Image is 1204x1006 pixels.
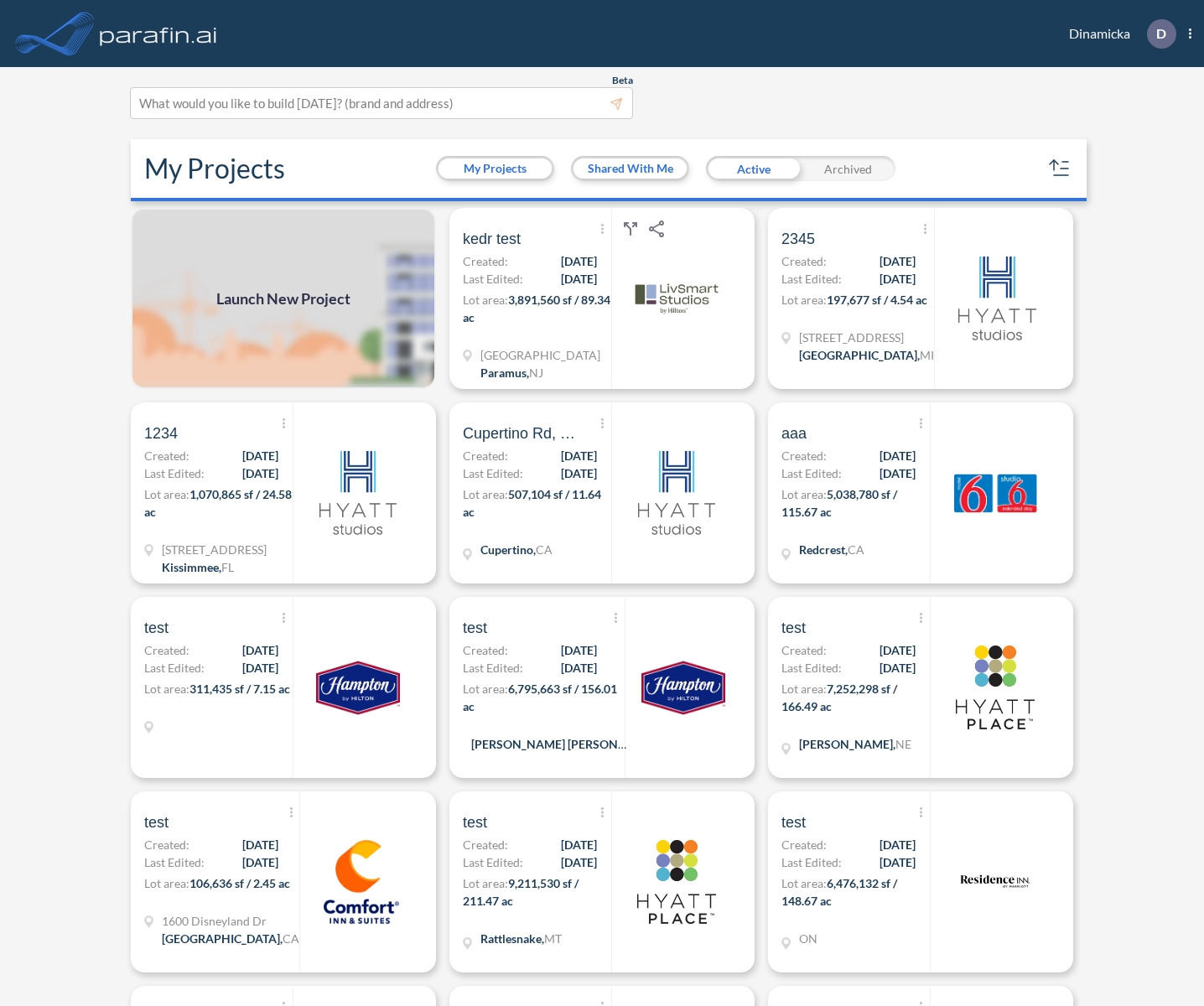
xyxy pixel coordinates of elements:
span: Beta [612,74,633,87]
span: Last Edited: [144,659,205,677]
span: Launch New Project [216,288,350,310]
span: 3242 Vineland Rd [162,541,267,558]
img: add [131,208,436,389]
span: [GEOGRAPHIC_DATA] , [162,931,283,946]
div: Cupertino, CA [480,541,553,558]
span: test [144,812,169,832]
span: 5,038,780 sf / 115.67 ac [781,487,897,519]
img: logo [955,257,1039,340]
span: Rattlesnake , [480,931,544,946]
span: MI [920,348,934,362]
div: Kissimmee, FL [162,558,234,576]
img: logo [953,840,1037,924]
span: [DATE] [242,447,278,464]
span: Created: [781,252,827,270]
span: test [144,618,169,638]
span: Lot area: [463,293,508,307]
span: [DATE] [880,252,916,270]
div: Paramus, NJ [480,364,543,381]
span: Created: [781,836,827,853]
span: [DATE] [880,270,916,288]
span: Cupertino , [480,542,536,557]
span: [DATE] [561,836,597,853]
span: Last Edited: [781,270,842,288]
span: [DATE] [561,447,597,464]
span: Created: [781,641,827,659]
span: Paramus , [480,366,529,380]
span: [PERSON_NAME] [PERSON_NAME] , [471,737,664,751]
span: Created: [463,836,508,853]
span: ON [799,931,817,946]
span: Lot area: [144,876,189,890]
span: Created: [144,447,189,464]
img: logo [96,17,221,50]
div: Redcrest, CA [799,541,864,558]
img: logo [635,840,719,924]
span: Lot area: [463,876,508,890]
div: Anaheim, CA [162,930,299,947]
span: [DATE] [242,464,278,482]
span: Created: [144,836,189,853]
span: [DATE] [242,853,278,871]
span: Lot area: [781,487,827,501]
span: Lot area: [781,682,827,696]
span: CA [536,542,553,557]
div: Lamar, NE [799,735,911,753]
span: 6,795,663 sf / 156.01 ac [463,682,617,713]
span: CA [283,931,299,946]
span: [DATE] [561,270,597,288]
span: Lot area: [463,487,508,501]
img: logo [316,646,400,729]
span: Lot area: [144,682,189,696]
span: aaa [781,423,807,443]
div: Rattlesnake, MT [480,930,562,947]
a: Launch New Project [131,208,436,389]
span: Last Edited: [463,464,523,482]
span: Last Edited: [463,659,523,677]
span: test [781,618,806,638]
span: [DATE] [561,464,597,482]
span: MT [544,931,562,946]
span: FL [221,560,234,574]
img: logo [316,451,400,535]
span: 1,070,865 sf / 24.58 ac [144,487,292,519]
span: [PERSON_NAME] , [799,737,895,751]
img: logo [319,840,403,924]
span: 9,211,530 sf / 211.47 ac [463,876,579,908]
span: 3,891,560 sf / 89.34 ac [463,293,610,324]
span: test [463,618,487,638]
span: Cupertino Rd, Cupertino, CA [463,423,580,443]
span: Created: [463,641,508,659]
button: My Projects [439,158,552,179]
span: [DATE] [242,641,278,659]
span: Garden State Plaza Blvd [480,346,600,364]
img: logo [635,451,719,535]
span: [DATE] [561,853,597,871]
span: CA [848,542,864,557]
span: test [781,812,806,832]
button: Shared With Me [573,158,687,179]
span: [DATE] [880,853,916,871]
span: Last Edited: [781,853,842,871]
span: 6,476,132 sf / 148.67 ac [781,876,897,908]
span: 311,435 sf / 7.15 ac [189,682,290,696]
span: [DATE] [561,641,597,659]
div: ON [799,930,817,947]
span: Created: [781,447,827,464]
span: Last Edited: [144,464,205,482]
span: Last Edited: [463,270,523,288]
span: 1600 Disneyland Dr [162,912,299,930]
span: [DATE] [242,659,278,677]
span: Created: [463,252,508,270]
span: Created: [144,641,189,659]
img: logo [953,646,1037,729]
p: D [1156,26,1166,41]
span: Lot area: [781,293,827,307]
span: Lot area: [463,682,508,696]
span: 507,104 sf / 11.64 ac [463,487,601,519]
span: Lot area: [781,876,827,890]
span: [DATE] [880,447,916,464]
span: Redcrest , [799,542,848,557]
div: South Haven, MI [799,346,934,364]
span: 2345 [781,229,815,249]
